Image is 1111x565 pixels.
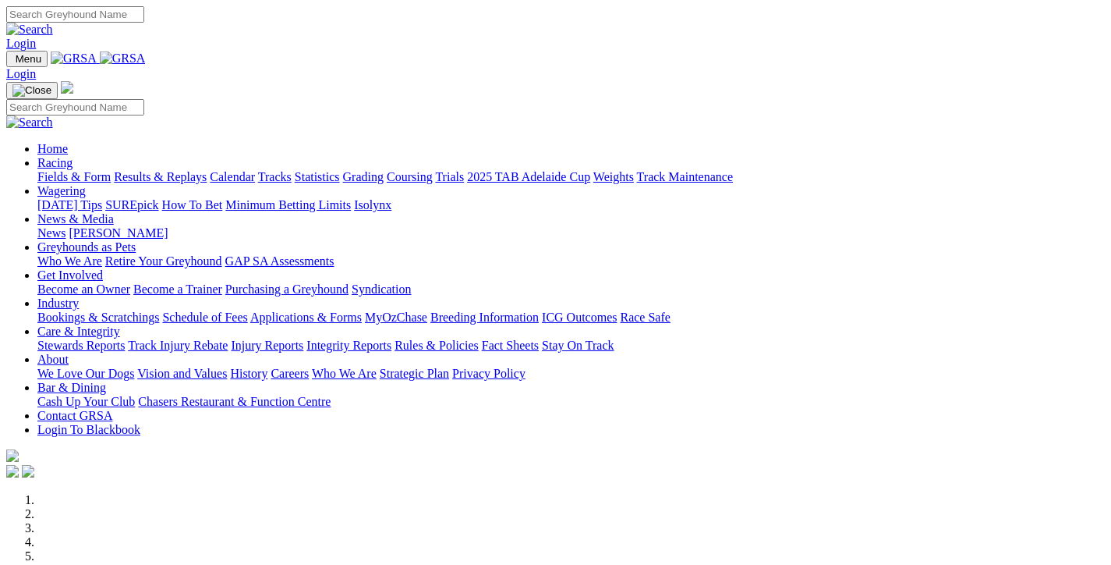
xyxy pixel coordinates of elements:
div: Bar & Dining [37,395,1105,409]
img: Search [6,115,53,130]
a: Racing [37,156,73,169]
img: Search [6,23,53,37]
a: Track Injury Rebate [128,339,228,352]
a: Calendar [210,170,255,183]
a: News [37,226,65,240]
div: Industry [37,311,1105,325]
a: Coursing [387,170,433,183]
img: twitter.svg [22,465,34,478]
a: Injury Reports [231,339,303,352]
a: [DATE] Tips [37,198,102,211]
a: Bar & Dining [37,381,106,394]
a: Industry [37,297,79,310]
a: Who We Are [312,367,377,380]
img: Close [12,84,51,97]
a: Stewards Reports [37,339,125,352]
a: About [37,353,69,366]
div: Racing [37,170,1105,184]
a: Rules & Policies [395,339,479,352]
a: SUREpick [105,198,158,211]
a: Who We Are [37,254,102,268]
a: Trials [435,170,464,183]
div: News & Media [37,226,1105,240]
a: We Love Our Dogs [37,367,134,380]
a: Login [6,37,36,50]
a: Care & Integrity [37,325,120,338]
a: Breeding Information [430,311,539,324]
a: How To Bet [162,198,223,211]
a: Fields & Form [37,170,111,183]
img: GRSA [100,52,146,66]
a: Become a Trainer [133,282,222,296]
a: Retire Your Greyhound [105,254,222,268]
button: Toggle navigation [6,51,48,67]
a: Vision and Values [137,367,227,380]
a: History [230,367,267,380]
a: News & Media [37,212,114,226]
a: Fact Sheets [482,339,539,352]
a: Results & Replays [114,170,207,183]
input: Search [6,99,144,115]
a: 2025 TAB Adelaide Cup [467,170,590,183]
a: Greyhounds as Pets [37,240,136,254]
div: Wagering [37,198,1105,212]
a: Home [37,142,68,155]
a: ICG Outcomes [542,311,617,324]
a: Login To Blackbook [37,423,140,436]
span: Menu [16,53,41,65]
a: Purchasing a Greyhound [225,282,349,296]
button: Toggle navigation [6,82,58,99]
a: Grading [343,170,384,183]
a: Integrity Reports [306,339,391,352]
a: Weights [593,170,634,183]
div: Care & Integrity [37,339,1105,353]
a: Privacy Policy [452,367,525,380]
a: Syndication [352,282,411,296]
a: Statistics [295,170,340,183]
div: About [37,367,1105,381]
div: Get Involved [37,282,1105,297]
a: [PERSON_NAME] [69,226,168,240]
a: Careers [271,367,309,380]
a: Applications & Forms [250,311,362,324]
a: Get Involved [37,268,103,282]
a: GAP SA Assessments [225,254,334,268]
a: Stay On Track [542,339,614,352]
a: Isolynx [354,198,391,211]
img: logo-grsa-white.png [6,450,19,462]
img: GRSA [51,52,97,66]
a: Become an Owner [37,282,130,296]
a: MyOzChase [365,311,427,324]
a: Strategic Plan [380,367,449,380]
a: Schedule of Fees [162,311,247,324]
a: Bookings & Scratchings [37,311,159,324]
a: Track Maintenance [637,170,733,183]
a: Tracks [258,170,292,183]
div: Greyhounds as Pets [37,254,1105,268]
a: Wagering [37,184,86,197]
a: Cash Up Your Club [37,395,135,408]
img: logo-grsa-white.png [61,81,73,94]
a: Chasers Restaurant & Function Centre [138,395,331,408]
a: Race Safe [620,311,670,324]
input: Search [6,6,144,23]
img: facebook.svg [6,465,19,478]
a: Contact GRSA [37,409,112,422]
a: Minimum Betting Limits [225,198,351,211]
a: Login [6,67,36,80]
